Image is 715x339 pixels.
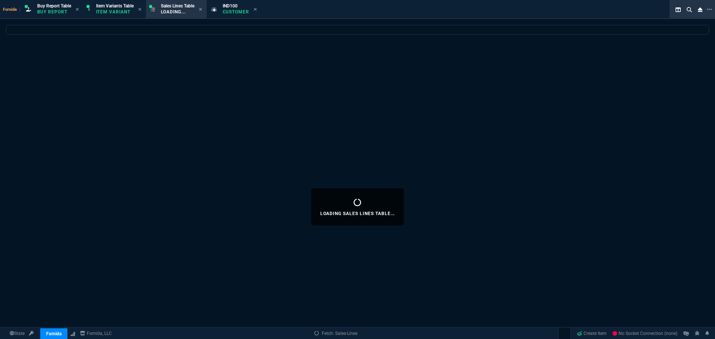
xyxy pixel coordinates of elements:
[684,5,695,14] nx-icon: Search
[199,7,202,13] nx-icon: Close Tab
[161,9,194,15] p: Loading...
[574,328,610,339] a: Create Item
[3,7,20,12] span: Fornida
[223,9,250,15] p: Customer
[27,330,36,337] a: API TOKEN
[76,7,79,13] nx-icon: Close Tab
[673,5,684,14] nx-icon: Split Panels
[223,3,238,9] span: IND100
[96,3,134,9] span: Item Variants Table
[138,7,142,13] nx-icon: Close Tab
[96,9,133,15] p: Item Variant
[7,330,27,337] a: Global State
[37,9,71,15] p: Buy Report
[37,3,71,9] span: Buy Report Table
[695,5,705,14] nx-icon: Close Workbench
[78,330,114,337] a: msbcCompanyName
[320,211,395,217] p: Loading Sales Lines Table...
[613,331,677,336] span: No Socket Connection (none)
[161,3,194,9] span: Sales Lines Table
[707,6,712,13] nx-icon: Open New Tab
[314,330,357,337] a: Fetch: Sales-Lines
[254,7,257,13] nx-icon: Close Tab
